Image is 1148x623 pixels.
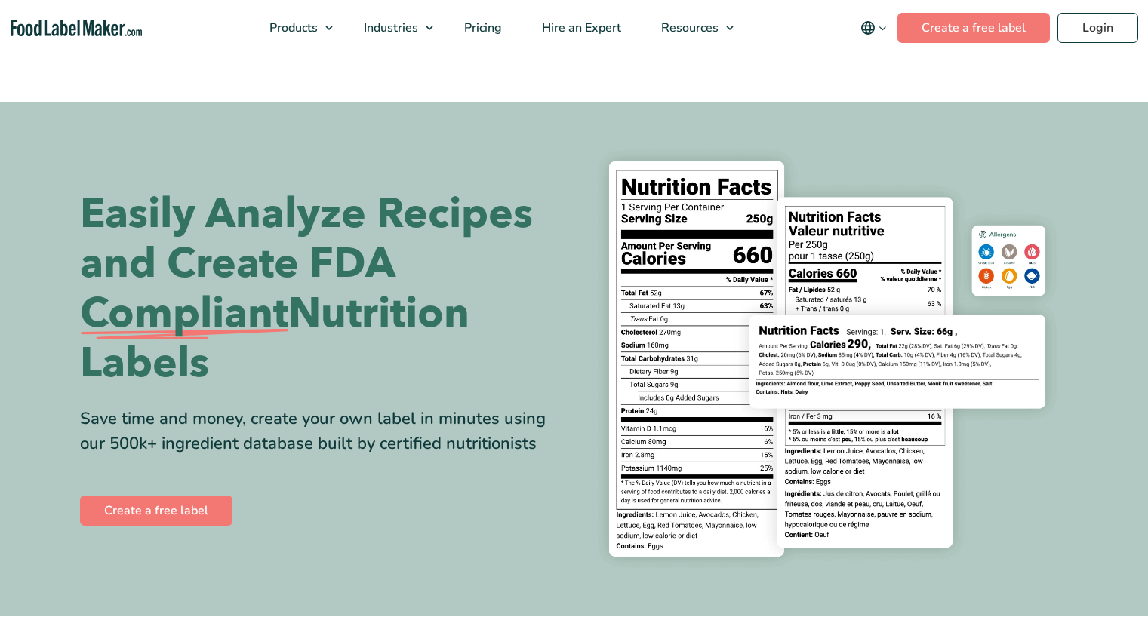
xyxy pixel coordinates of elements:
[80,289,288,339] span: Compliant
[359,20,420,36] span: Industries
[1057,13,1138,43] a: Login
[657,20,720,36] span: Resources
[80,496,232,526] a: Create a free label
[537,20,623,36] span: Hire an Expert
[897,13,1050,43] a: Create a free label
[265,20,319,36] span: Products
[460,20,503,36] span: Pricing
[80,407,563,456] div: Save time and money, create your own label in minutes using our 500k+ ingredient database built b...
[80,189,563,388] h1: Easily Analyze Recipes and Create FDA Nutrition Labels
